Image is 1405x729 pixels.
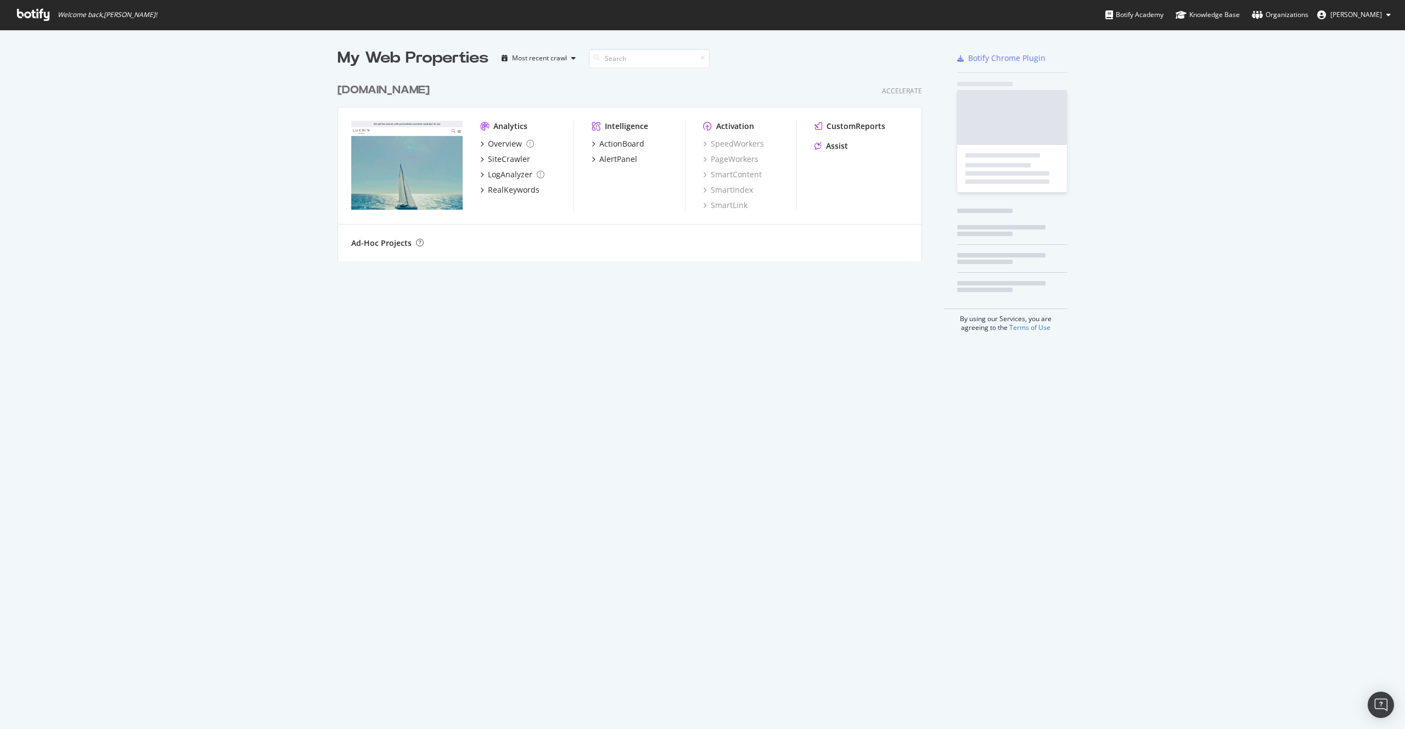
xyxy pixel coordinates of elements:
a: Terms of Use [1009,323,1050,332]
div: ActionBoard [599,138,644,149]
div: RealKeywords [488,184,539,195]
a: LogAnalyzer [480,169,544,180]
div: [DOMAIN_NAME] [338,82,430,98]
div: By using our Services, you are agreeing to the [943,309,1067,332]
a: Overview [480,138,534,149]
div: grid [338,69,931,261]
div: Accelerate [882,86,922,96]
div: Organizations [1252,9,1308,20]
a: [DOMAIN_NAME] [338,82,434,98]
div: Botify Academy [1105,9,1164,20]
div: Analytics [493,121,527,132]
div: LogAnalyzer [488,169,532,180]
div: Activation [716,121,754,132]
a: Assist [814,141,848,152]
span: Welcome back, [PERSON_NAME] ! [58,10,157,19]
div: AlertPanel [599,154,637,165]
div: SiteCrawler [488,154,530,165]
button: Most recent crawl [497,49,580,67]
a: SpeedWorkers [703,138,764,149]
a: AlertPanel [592,154,637,165]
input: Search [589,49,710,68]
div: Open Intercom Messenger [1368,692,1394,718]
a: CustomReports [814,121,885,132]
div: Ad-Hoc Projects [351,238,412,249]
div: Knowledge Base [1176,9,1240,20]
div: Most recent crawl [512,55,567,61]
div: Botify Chrome Plugin [968,53,1046,64]
a: SiteCrawler [480,154,530,165]
div: Assist [826,141,848,152]
a: PageWorkers [703,154,758,165]
a: SmartContent [703,169,762,180]
div: CustomReports [827,121,885,132]
div: Intelligence [605,121,648,132]
button: [PERSON_NAME] [1308,6,1400,24]
a: RealKeywords [480,184,539,195]
a: Botify Chrome Plugin [957,53,1046,64]
a: SmartLink [703,200,748,211]
a: ActionBoard [592,138,644,149]
div: Overview [488,138,522,149]
a: SmartIndex [703,184,753,195]
span: Kervin Ramen [1330,10,1382,19]
img: lucrin.com [351,121,463,210]
div: My Web Properties [338,47,488,69]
